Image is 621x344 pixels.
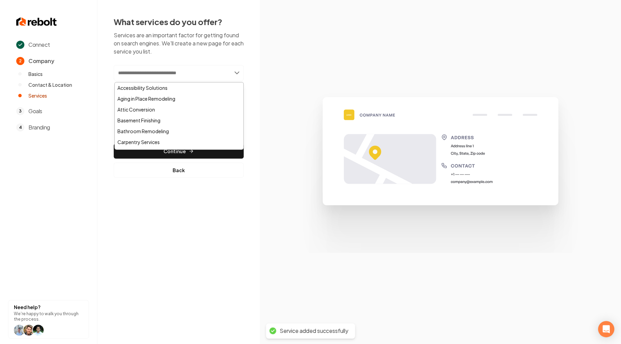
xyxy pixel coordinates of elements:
[115,115,243,126] div: Basement Finishing
[115,126,243,137] div: Bathroom Remodeling
[28,57,54,65] span: Company
[114,31,244,56] p: Services are an important factor for getting found on search engines. We'll create a new page for...
[280,327,348,335] div: Service added successfully
[23,325,34,336] img: help icon Will
[114,144,244,159] button: Continue
[28,81,72,88] span: Contact & Location
[16,57,24,65] span: 2
[14,304,41,310] strong: Need help?
[16,16,57,27] img: Rebolt Logo
[8,300,89,339] button: Need help?We're happy to walk you through the process.help icon Willhelp icon Willhelp icon arwin
[115,104,243,115] div: Attic Conversion
[114,16,244,27] h2: What services do you offer?
[16,123,24,131] span: 4
[28,107,42,115] span: Goals
[33,325,44,336] img: help icon arwin
[115,137,243,147] div: Carpentry Services
[115,147,243,158] div: Countertop Installation
[115,82,243,93] div: Accessibility Solutions
[115,93,243,104] div: Aging in Place Remodeling
[28,70,43,77] span: Basics
[290,91,591,252] img: Google Business Profile
[28,92,47,99] span: Services
[114,163,244,178] button: Back
[598,321,614,337] div: Open Intercom Messenger
[28,41,50,49] span: Connect
[28,123,50,131] span: Branding
[14,311,83,322] p: We're happy to walk you through the process.
[14,325,25,336] img: help icon Will
[16,107,24,115] span: 3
